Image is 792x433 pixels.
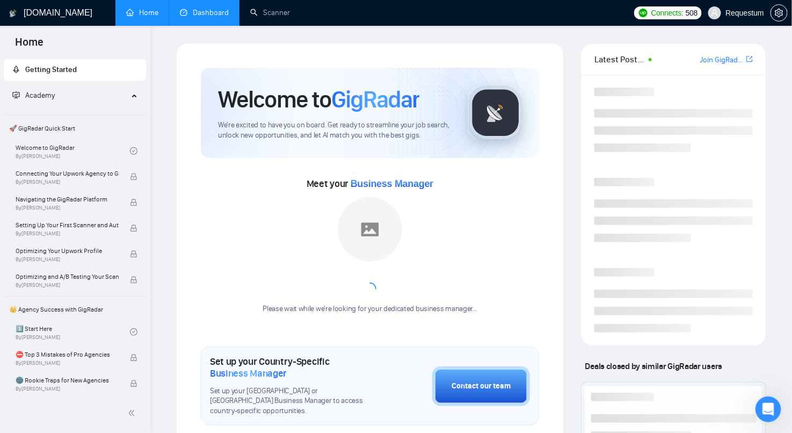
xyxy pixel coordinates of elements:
[256,304,483,314] div: Please wait while we're looking for your dedicated business manager...
[210,356,379,379] h1: Set up your Country-Specific
[16,246,119,256] span: Optimizing Your Upwork Profile
[16,168,119,179] span: Connecting Your Upwork Agency to GigRadar
[364,283,376,295] span: loading
[711,9,718,17] span: user
[130,173,137,181] span: lock
[351,178,433,189] span: Business Manager
[4,59,146,81] li: Getting Started
[16,205,119,211] span: By [PERSON_NAME]
[639,9,648,17] img: upwork-logo.png
[16,220,119,230] span: Setting Up Your First Scanner and Auto-Bidder
[9,5,17,22] img: logo
[130,147,137,155] span: check-circle
[16,230,119,237] span: By [PERSON_NAME]
[5,299,145,320] span: 👑 Agency Success with GigRadar
[771,9,788,17] a: setting
[130,225,137,232] span: lock
[16,349,119,360] span: ⛔ Top 3 Mistakes of Pro Agencies
[16,320,130,344] a: 1️⃣ Start HereBy[PERSON_NAME]
[130,380,137,387] span: lock
[218,120,451,141] span: We're excited to have you on board. Get ready to streamline your job search, unlock new opportuni...
[651,7,684,19] span: Connects:
[12,91,20,99] span: fund-projection-screen
[746,54,753,64] a: export
[331,85,419,114] span: GigRadar
[16,375,119,386] span: 🌚 Rookie Traps for New Agencies
[16,179,119,185] span: By [PERSON_NAME]
[686,7,697,19] span: 508
[338,197,402,262] img: placeholder.png
[130,276,137,284] span: lock
[432,366,530,406] button: Contact our team
[25,65,77,74] span: Getting Started
[130,199,137,206] span: lock
[452,380,511,392] div: Contact our team
[130,354,137,362] span: lock
[700,54,744,66] a: Join GigRadar Slack Community
[16,194,119,205] span: Navigating the GigRadar Platform
[16,282,119,288] span: By [PERSON_NAME]
[25,91,55,100] span: Academy
[755,396,781,422] iframe: Intercom live chat
[12,91,55,100] span: Academy
[581,357,726,376] span: Deals closed by similar GigRadar users
[130,250,137,258] span: lock
[16,271,119,282] span: Optimizing and A/B Testing Your Scanner for Better Results
[210,386,379,417] span: Set up your [GEOGRAPHIC_DATA] or [GEOGRAPHIC_DATA] Business Manager to access country-specific op...
[16,139,130,163] a: Welcome to GigRadarBy[PERSON_NAME]
[250,8,290,17] a: searchScanner
[16,256,119,263] span: By [PERSON_NAME]
[218,85,419,114] h1: Welcome to
[210,367,287,379] span: Business Manager
[771,4,788,21] button: setting
[6,34,52,57] span: Home
[594,53,645,66] span: Latest Posts from the GigRadar Community
[12,66,20,73] span: rocket
[5,118,145,139] span: 🚀 GigRadar Quick Start
[746,55,753,63] span: export
[771,9,787,17] span: setting
[469,86,522,140] img: gigradar-logo.png
[180,8,229,17] a: dashboardDashboard
[16,386,119,392] span: By [PERSON_NAME]
[130,328,137,336] span: check-circle
[16,360,119,366] span: By [PERSON_NAME]
[307,178,433,190] span: Meet your
[128,408,139,418] span: double-left
[126,8,158,17] a: homeHome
